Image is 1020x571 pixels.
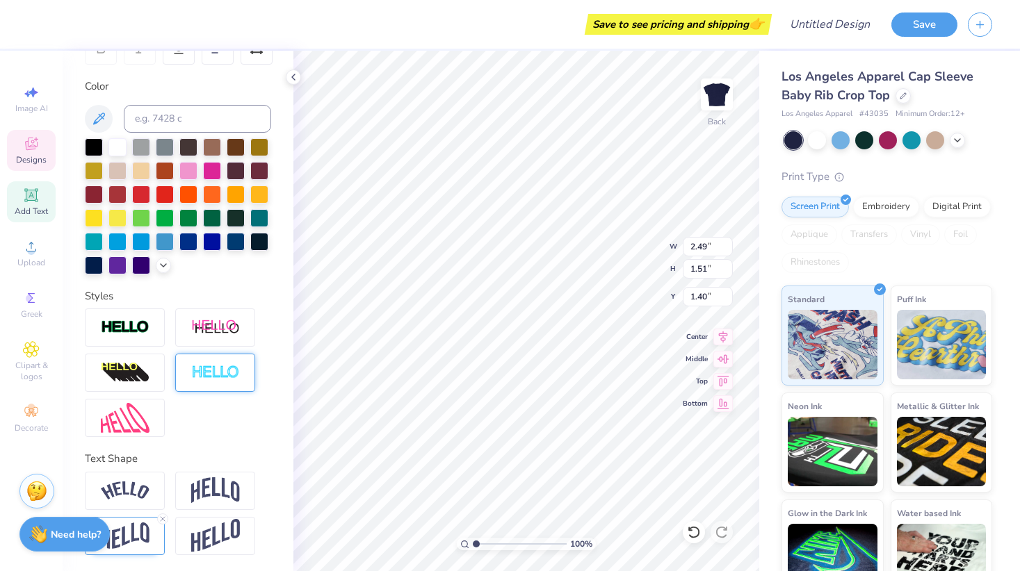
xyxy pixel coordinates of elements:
img: Metallic & Glitter Ink [897,417,987,486]
img: Shadow [191,319,240,336]
span: Neon Ink [788,399,822,413]
span: 👉 [749,15,764,32]
div: Foil [944,224,977,245]
span: Minimum Order: 12 + [896,108,965,120]
span: # 43035 [859,108,889,120]
div: Text Shape [85,451,271,467]
img: Puff Ink [897,310,987,379]
span: 100 % [570,538,592,550]
img: Rise [191,519,240,553]
img: 3d Illusion [101,362,149,384]
span: Metallic & Glitter Ink [897,399,979,413]
span: Top [683,376,708,386]
button: Save [891,13,957,37]
div: Vinyl [901,224,940,245]
img: Negative Space [191,365,240,381]
span: Standard [788,292,825,306]
span: Add Text [15,206,48,217]
span: Middle [683,354,708,364]
strong: Need help? [51,528,101,541]
input: Untitled Design [779,10,881,38]
div: Applique [782,224,837,245]
span: Los Angeles Apparel [782,108,852,120]
span: Bottom [683,399,708,408]
div: Screen Print [782,197,849,217]
span: Center [683,332,708,342]
div: Styles [85,288,271,304]
span: Decorate [15,422,48,433]
img: Arch [191,477,240,504]
img: Back [703,81,731,108]
div: Rhinestones [782,252,849,273]
div: Print Type [782,169,992,185]
img: Arc [101,481,149,500]
input: e.g. 7428 c [124,105,271,133]
span: Image AI [15,103,48,114]
span: Clipart & logos [7,360,56,382]
img: Neon Ink [788,417,877,486]
div: Digital Print [923,197,991,217]
span: Greek [21,308,42,320]
img: Stroke [101,320,149,336]
div: Color [85,78,271,94]
img: Free Distort [101,403,149,433]
span: Glow in the Dark Ink [788,506,867,520]
span: Los Angeles Apparel Cap Sleeve Baby Rib Crop Top [782,68,973,104]
span: Designs [16,154,47,165]
div: Transfers [841,224,897,245]
img: Standard [788,310,877,379]
div: Save to see pricing and shipping [588,14,768,35]
span: Upload [17,257,45,268]
div: Embroidery [853,197,919,217]
img: Flag [101,522,149,549]
span: Water based Ink [897,506,961,520]
span: Puff Ink [897,292,926,306]
div: Back [708,115,726,128]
